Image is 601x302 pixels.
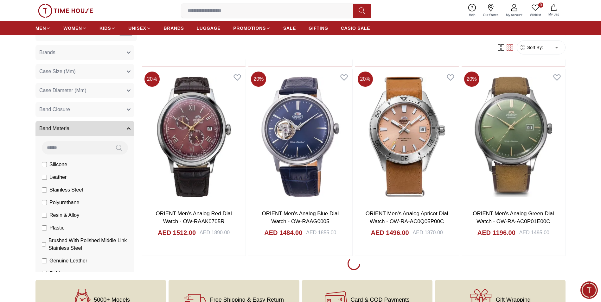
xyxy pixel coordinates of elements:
div: Find your dream watch—experts ready to assist! [8,122,119,135]
div: Timehousecompany [8,95,119,119]
span: Conversation [79,202,108,207]
span: Case Diameter (Mm) [39,87,86,94]
span: MEN [35,25,46,31]
h4: AED 1484.00 [264,228,302,237]
h4: AED 1512.00 [158,228,196,237]
a: GIFTING [309,22,328,34]
a: 0Wishlist [526,3,545,19]
input: Resin & Alloy [42,213,47,218]
h4: AED 1496.00 [371,228,409,237]
a: UNISEX [128,22,151,34]
span: Band Material [39,125,71,132]
span: Genuine Leather [49,257,87,265]
a: KIDS [99,22,116,34]
span: UNISEX [128,25,146,31]
span: Home [25,202,38,207]
span: Our Stores [481,13,501,17]
span: 0 [538,3,543,8]
span: Help [466,13,478,17]
div: [PERSON_NAME] [33,149,87,157]
span: Polyurethane [49,199,79,206]
span: Plastic [49,224,64,232]
div: AED 1855.00 [306,229,336,236]
span: Rubber [49,270,66,277]
a: ORIENT Men's Analog Red Dial Watch - OW-RAAK0705R [156,211,232,225]
div: Chat with us now [8,143,119,169]
input: Brushed With Polished Middle Link Stainless Steel [42,242,46,247]
img: Company logo [9,8,21,21]
span: LUGGAGE [197,25,221,31]
button: Sort By: [520,44,543,51]
img: ORIENT Men's Analog Apricot Dial Watch - OW-RA-AC0Q05P00C [355,69,459,204]
button: Brands [35,45,134,60]
span: Brands [39,49,55,56]
span: 20 % [464,72,479,87]
span: KIDS [99,25,111,31]
span: Wishlist [527,13,543,17]
input: Leather [42,175,47,180]
button: Case Size (Mm) [35,64,134,79]
img: ORIENT Men's Analog Red Dial Watch - OW-RAAK0705R [142,69,246,204]
span: Stainless Steel [49,186,83,194]
button: Case Diameter (Mm) [35,83,134,98]
span: Case Size (Mm) [39,68,76,75]
a: Our Stores [479,3,502,19]
a: LUGGAGE [197,22,221,34]
a: WOMEN [63,22,87,34]
span: Silicone [49,161,67,168]
input: Genuine Leather [42,258,47,263]
span: Please share details about your preferred watch (model name, pricing preferences, movement etc.) ... [33,157,96,162]
span: GIFTING [309,25,328,31]
a: SALE [283,22,296,34]
a: PROMOTIONS [233,22,271,34]
div: Chat Widget [580,281,598,299]
div: AED 1870.00 [413,229,443,236]
button: My Bag [545,3,563,18]
a: BRANDS [164,22,184,34]
img: ORIENT Men's Analog Green Dial Watch - OW-RA-AC0P01E00C [462,69,565,204]
span: SALE [283,25,296,31]
a: ORIENT Men's Analog Blue Dial Watch - OW-RAAG0005 [262,211,339,225]
button: Band Closure [35,102,134,117]
a: ORIENT Men's Analog Apricot Dial Watch - OW-RA-AC0Q05P00C [366,211,448,225]
img: ... [38,4,93,18]
button: Band Material [35,121,134,136]
input: Rubber [42,271,47,276]
span: 20 % [144,72,160,87]
span: Band Closure [39,106,70,113]
div: Conversation [63,188,125,209]
span: Brushed With Polished Middle Link Stainless Steel [48,237,131,252]
img: ORIENT Men's Analog Blue Dial Watch - OW-RAAG0005 [248,69,352,204]
img: Profile picture of Zoe [16,150,28,162]
div: Home [2,188,61,209]
a: Help [465,3,479,19]
span: My Account [503,13,525,17]
span: Sort By: [526,44,543,51]
span: BRANDS [164,25,184,31]
h4: AED 1196.00 [477,228,515,237]
span: 20 % [358,72,373,87]
input: Plastic [42,225,47,230]
div: AED 1495.00 [519,229,549,236]
span: CASIO SALE [341,25,370,31]
span: WOMEN [63,25,82,31]
input: Stainless Steel [42,187,47,192]
span: My Bag [546,12,562,17]
div: AED 1890.00 [200,229,230,236]
a: ORIENT Men's Analog Green Dial Watch - OW-RA-AC0P01E00C [473,211,554,225]
a: MEN [35,22,51,34]
input: Polyurethane [42,200,47,205]
span: 20 % [251,72,266,87]
span: Leather [49,173,67,181]
span: PROMOTIONS [233,25,266,31]
span: Just now [96,149,111,155]
input: Silicone [42,162,47,167]
span: Resin & Alloy [49,211,79,219]
div: Zoe [13,146,114,166]
a: CASIO SALE [341,22,370,34]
